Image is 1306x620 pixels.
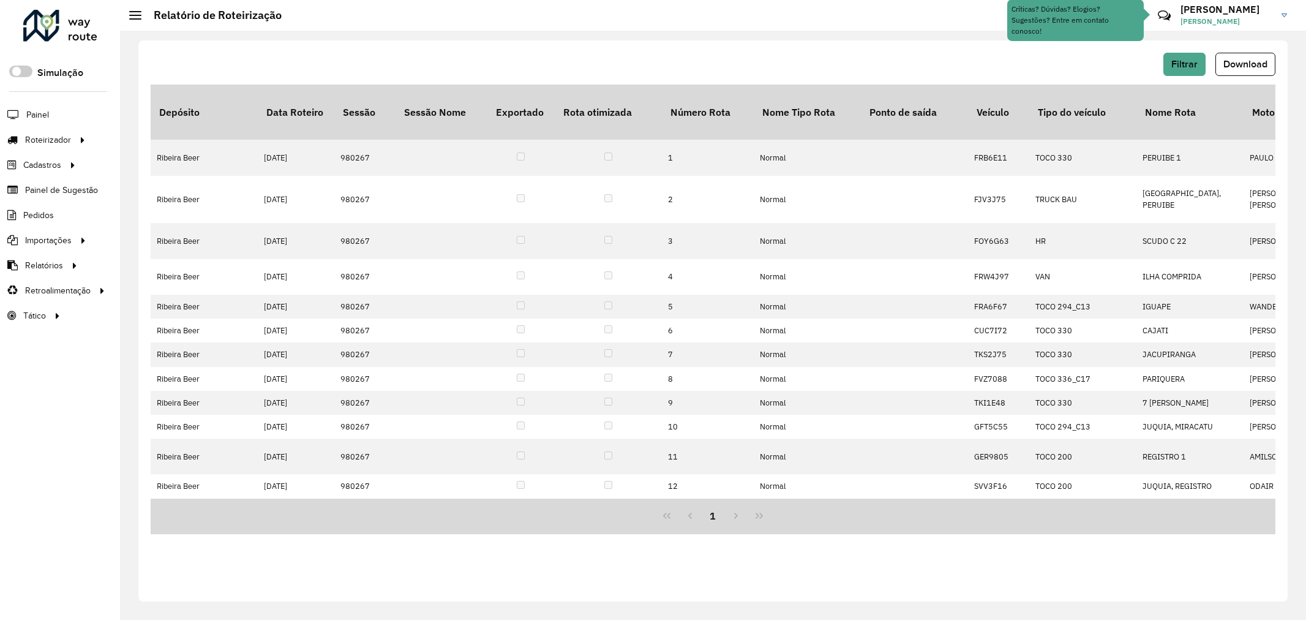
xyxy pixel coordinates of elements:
td: Normal [754,342,861,366]
th: Nome Tipo Rota [754,85,861,140]
td: PARIQUERA [1136,367,1244,391]
td: TOCO 330 [1029,140,1136,175]
th: Sessão Nome [396,85,487,140]
td: Ribeira Beer [151,295,258,319]
td: 5 [662,295,754,319]
td: TOCO 330 [1029,319,1136,342]
td: 980267 [334,415,396,439]
th: Veículo [968,85,1029,140]
td: HR [1029,223,1136,259]
h2: Relatório de Roteirização [141,9,282,22]
td: Ribeira Beer [151,176,258,224]
td: 980267 [334,223,396,259]
td: Ribeira Beer [151,391,258,415]
td: 2 [662,176,754,224]
td: 980267 [334,319,396,342]
td: [DATE] [258,140,334,175]
td: 980267 [334,259,396,295]
span: Cadastros [23,159,61,172]
td: 4 [662,259,754,295]
label: Simulação [37,66,83,80]
td: JACUPIRANGA [1136,342,1244,366]
td: 3 [662,223,754,259]
span: Retroalimentação [25,284,91,297]
td: FRA6F67 [968,295,1029,319]
td: [DATE] [258,342,334,366]
td: Ribeira Beer [151,342,258,366]
td: 8 [662,367,754,391]
td: TOCO 294_C13 [1029,415,1136,439]
td: IGUAPE [1136,295,1244,319]
td: FVZ7088 [968,367,1029,391]
th: Nome Rota [1136,85,1244,140]
td: [DATE] [258,319,334,342]
td: Normal [754,223,861,259]
th: Data Roteiro [258,85,334,140]
td: GER9805 [968,439,1029,474]
th: Rota otimizada [555,85,662,140]
td: TOCO 200 [1029,474,1136,498]
td: [GEOGRAPHIC_DATA], PERUIBE [1136,176,1244,224]
td: Ribeira Beer [151,367,258,391]
td: [DATE] [258,391,334,415]
td: TKI1E48 [968,391,1029,415]
td: Ribeira Beer [151,223,258,259]
td: 980267 [334,439,396,474]
th: Ponto de saída [861,85,968,140]
td: REGISTRO 1 [1136,439,1244,474]
td: 7 [PERSON_NAME] [1136,391,1244,415]
td: Ribeira Beer [151,474,258,498]
td: [DATE] [258,223,334,259]
td: 7 [662,342,754,366]
td: Ribeira Beer [151,415,258,439]
th: Depósito [151,85,258,140]
td: 12 [662,474,754,498]
td: 11 [662,439,754,474]
td: Ribeira Beer [151,319,258,342]
button: Download [1215,53,1275,76]
span: Painel [26,108,49,121]
td: 980267 [334,391,396,415]
td: JUQUIA, MIRACATU [1136,415,1244,439]
td: 1 [662,140,754,175]
td: [DATE] [258,259,334,295]
th: Exportado [487,85,555,140]
td: ILHA COMPRIDA [1136,259,1244,295]
td: Normal [754,367,861,391]
th: Número Rota [662,85,754,140]
td: Normal [754,295,861,319]
td: [DATE] [258,439,334,474]
td: Normal [754,415,861,439]
span: Tático [23,309,46,322]
td: [DATE] [258,176,334,224]
button: Filtrar [1163,53,1206,76]
span: Painel de Sugestão [25,184,98,197]
td: CUC7I72 [968,319,1029,342]
button: 1 [702,505,725,528]
td: Normal [754,140,861,175]
span: [PERSON_NAME] [1180,16,1272,27]
td: JUQUIA, REGISTRO [1136,474,1244,498]
td: SVV3F16 [968,474,1029,498]
td: [DATE] [258,367,334,391]
span: Filtrar [1171,59,1198,69]
td: TRUCK BAU [1029,176,1136,224]
td: [DATE] [258,474,334,498]
td: TKS2J75 [968,342,1029,366]
td: [DATE] [258,295,334,319]
td: 980267 [334,140,396,175]
td: Normal [754,259,861,295]
td: FOY6G63 [968,223,1029,259]
td: FJV3J75 [968,176,1029,224]
h3: [PERSON_NAME] [1180,4,1272,15]
td: PERUIBE 1 [1136,140,1244,175]
td: TOCO 330 [1029,342,1136,366]
td: Ribeira Beer [151,439,258,474]
td: FRW4J97 [968,259,1029,295]
td: [DATE] [258,415,334,439]
td: FRB6E11 [968,140,1029,175]
td: GFT5C55 [968,415,1029,439]
td: Ribeira Beer [151,259,258,295]
td: Normal [754,391,861,415]
td: 980267 [334,367,396,391]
